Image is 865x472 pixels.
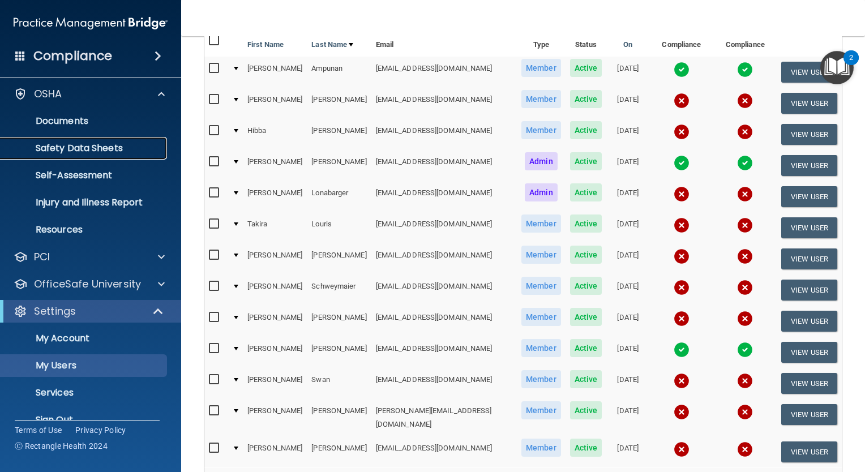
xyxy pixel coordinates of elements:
[307,306,371,337] td: [PERSON_NAME]
[737,186,753,202] img: cross.ca9f0e7f.svg
[371,337,517,368] td: [EMAIL_ADDRESS][DOMAIN_NAME]
[674,62,690,78] img: tick.e7d51cea.svg
[243,274,307,306] td: [PERSON_NAME]
[243,212,307,243] td: Takira
[737,441,753,457] img: cross.ca9f0e7f.svg
[521,370,561,388] span: Member
[606,436,649,467] td: [DATE]
[33,48,112,64] h4: Compliance
[570,121,602,139] span: Active
[611,24,645,52] a: Created On
[34,304,76,318] p: Settings
[521,90,561,108] span: Member
[737,311,753,327] img: cross.ca9f0e7f.svg
[7,115,162,127] p: Documents
[606,57,649,88] td: [DATE]
[570,183,602,201] span: Active
[7,414,162,426] p: Sign Out
[606,119,649,150] td: [DATE]
[243,150,307,181] td: [PERSON_NAME]
[243,306,307,337] td: [PERSON_NAME]
[606,150,649,181] td: [DATE]
[781,186,837,207] button: View User
[7,360,162,371] p: My Users
[371,150,517,181] td: [EMAIL_ADDRESS][DOMAIN_NAME]
[243,337,307,368] td: [PERSON_NAME]
[674,217,690,233] img: cross.ca9f0e7f.svg
[243,436,307,467] td: [PERSON_NAME]
[307,274,371,306] td: Schweymaier
[7,170,162,181] p: Self-Assessment
[737,373,753,389] img: cross.ca9f0e7f.svg
[781,62,837,83] button: View User
[570,277,602,295] span: Active
[570,59,602,77] span: Active
[670,392,851,437] iframe: Drift Widget Chat Controller
[371,57,517,88] td: [EMAIL_ADDRESS][DOMAIN_NAME]
[521,246,561,264] span: Member
[781,441,837,462] button: View User
[521,59,561,77] span: Member
[7,224,162,235] p: Resources
[307,436,371,467] td: [PERSON_NAME]
[674,311,690,327] img: cross.ca9f0e7f.svg
[737,248,753,264] img: cross.ca9f0e7f.svg
[243,243,307,274] td: [PERSON_NAME]
[371,399,517,436] td: [PERSON_NAME][EMAIL_ADDRESS][DOMAIN_NAME]
[649,20,713,57] th: HIPAA Compliance
[521,308,561,326] span: Member
[247,38,284,52] a: First Name
[521,277,561,295] span: Member
[371,306,517,337] td: [EMAIL_ADDRESS][DOMAIN_NAME]
[570,401,602,419] span: Active
[14,277,165,291] a: OfficeSafe University
[606,181,649,212] td: [DATE]
[781,342,837,363] button: View User
[371,119,517,150] td: [EMAIL_ADDRESS][DOMAIN_NAME]
[307,150,371,181] td: [PERSON_NAME]
[781,280,837,301] button: View User
[674,342,690,358] img: tick.e7d51cea.svg
[737,155,753,171] img: tick.e7d51cea.svg
[674,124,690,140] img: cross.ca9f0e7f.svg
[371,274,517,306] td: [EMAIL_ADDRESS][DOMAIN_NAME]
[371,436,517,467] td: [EMAIL_ADDRESS][DOMAIN_NAME]
[243,88,307,119] td: [PERSON_NAME]
[820,51,854,84] button: Open Resource Center, 2 new notifications
[737,93,753,109] img: cross.ca9f0e7f.svg
[307,212,371,243] td: Louris
[606,212,649,243] td: [DATE]
[7,333,162,344] p: My Account
[521,121,561,139] span: Member
[570,308,602,326] span: Active
[371,181,517,212] td: [EMAIL_ADDRESS][DOMAIN_NAME]
[674,373,690,389] img: cross.ca9f0e7f.svg
[737,280,753,295] img: cross.ca9f0e7f.svg
[14,87,165,101] a: OSHA
[371,212,517,243] td: [EMAIL_ADDRESS][DOMAIN_NAME]
[307,243,371,274] td: [PERSON_NAME]
[781,311,837,332] button: View User
[570,214,602,233] span: Active
[570,90,602,108] span: Active
[243,119,307,150] td: Hibba
[674,155,690,171] img: tick.e7d51cea.svg
[849,58,853,72] div: 2
[525,183,558,201] span: Admin
[7,143,162,154] p: Safety Data Sheets
[7,387,162,398] p: Services
[606,243,649,274] td: [DATE]
[606,88,649,119] td: [DATE]
[606,306,649,337] td: [DATE]
[521,214,561,233] span: Member
[311,38,353,52] a: Last Name
[566,20,607,57] th: Status
[606,337,649,368] td: [DATE]
[606,368,649,399] td: [DATE]
[737,342,753,358] img: tick.e7d51cea.svg
[243,399,307,436] td: [PERSON_NAME]
[243,57,307,88] td: [PERSON_NAME]
[521,339,561,357] span: Member
[674,93,690,109] img: cross.ca9f0e7f.svg
[34,250,50,264] p: PCI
